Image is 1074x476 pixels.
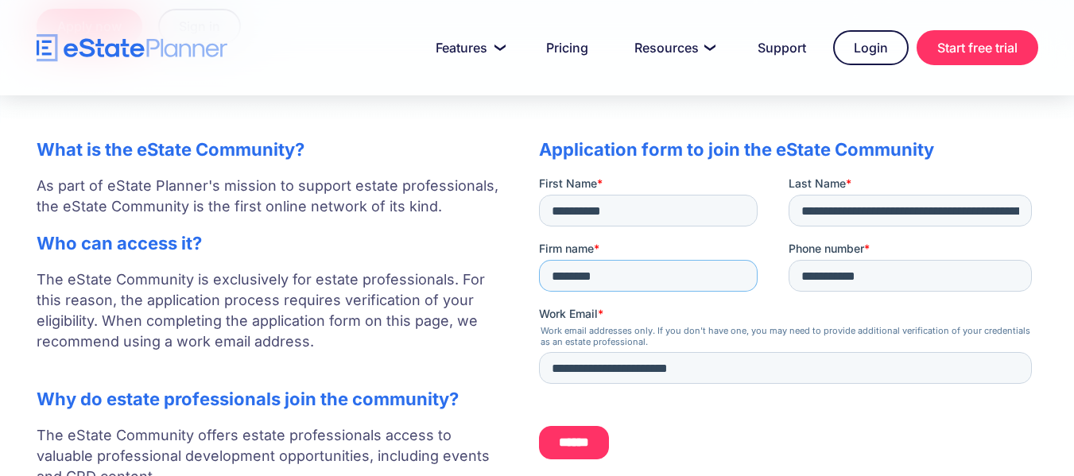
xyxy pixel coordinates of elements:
[917,30,1038,65] a: Start free trial
[539,139,1038,160] h2: Application form to join the eState Community
[37,176,507,217] p: As part of eState Planner's mission to support estate professionals, the eState Community is the ...
[539,176,1038,473] iframe: Form 0
[37,389,507,409] h2: Why do estate professionals join the community?
[417,32,519,64] a: Features
[739,32,825,64] a: Support
[37,269,507,373] p: The eState Community is exclusively for estate professionals. For this reason, the application pr...
[37,34,227,62] a: home
[833,30,909,65] a: Login
[615,32,731,64] a: Resources
[37,233,507,253] h2: Who can access it?
[37,139,507,160] h2: What is the eState Community?
[527,32,607,64] a: Pricing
